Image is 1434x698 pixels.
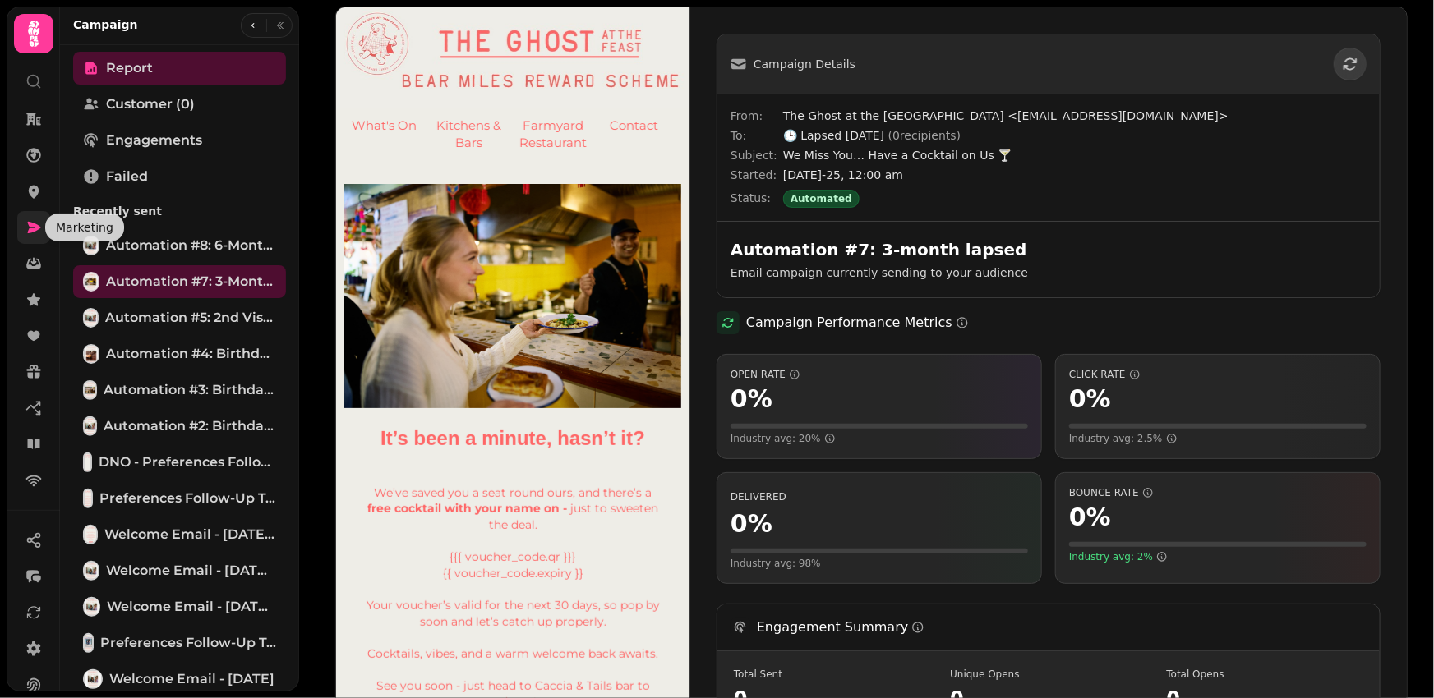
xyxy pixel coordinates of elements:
a: Welcome email - June 2025Welcome email - [DATE] [73,663,286,696]
div: Marketing [45,214,124,241]
div: Visual representation of your open rate (0%) compared to a scale of 50%. The fuller the bar, the ... [731,424,1028,429]
img: Automation #3: Birthday - 7 days away [85,382,95,398]
span: The Ghost at the [GEOGRAPHIC_DATA] <[EMAIL_ADDRESS][DOMAIN_NAME]> [783,108,1367,124]
span: 0 % [731,384,772,414]
h2: Campaign [73,16,138,33]
a: Automation #8: 6-month lapsedAutomation #8: 6-month lapsed [73,229,286,262]
span: To: [731,127,783,144]
span: Failed [106,167,148,186]
span: Preferences follow-up to Captive Wifi customers (07.07 Backdated) [99,489,276,508]
span: Campaign Details [754,56,855,72]
span: Percentage of emails that were successfully delivered to recipients' inboxes. Higher is better. [731,491,786,503]
span: Automation #2: Birthday - 30 days away [104,416,276,436]
span: Automation #4: Birthday - DOB [106,344,276,364]
img: Automation #5: 2nd Visit Reward [85,310,97,326]
img: DNO - Preferences follow-up to Captive Wifi customers (07.07 Backdated) [85,454,90,471]
img: Welcome email - June 2025 auto 2 [85,563,98,579]
span: 0 % [731,509,772,539]
span: Bounce Rate [1069,486,1367,499]
a: Automation #3: Birthday - 7 days awayAutomation #3: Birthday - 7 days away [73,374,286,406]
img: Automation #8: 6-month lapsed [85,237,98,254]
span: 0 % [1069,503,1111,532]
a: Automation #5: 2nd Visit RewardAutomation #5: 2nd Visit Reward [73,301,286,334]
a: Automation #7: 3-month lapsedAutomation #7: 3-month lapsed [73,265,286,298]
div: Visual representation of your delivery rate (0%). The fuller the bar, the better. [731,549,1028,553]
a: Welcome email - June 2025 TestWelcome email - [DATE] Test [73,590,286,623]
a: Automation #4: Birthday - DOBAutomation #4: Birthday - DOB [73,338,286,370]
img: Welcome email - June 2025 Test [85,599,99,615]
div: Visual representation of your click rate (0%) compared to a scale of 20%. The fuller the bar, the... [1069,424,1367,429]
span: Welcome email - [DATE] [109,669,274,689]
a: Preferences follow-up to Captive Wifi customers (+7 days)Preferences follow-up to Captive Wifi cu... [73,627,286,659]
span: Automation #5: 2nd Visit Reward [105,308,276,328]
a: Report [73,52,286,85]
span: Total number of times emails were opened (includes multiple opens by the same recipient) [1167,668,1363,681]
img: Automation #7: 3-month lapsed [85,273,98,290]
span: Automation #8: 6-month lapsed [106,236,276,255]
img: Preferences follow-up to Captive Wifi customers (07.07 Backdated) [85,490,91,507]
div: Visual representation of your bounce rate (0%). For bounce rate, LOWER is better. The bar is gree... [1069,542,1367,547]
span: Report [106,58,153,78]
span: 🕒 Lapsed [DATE] [783,129,961,142]
span: Your delivery rate is below the industry average of 98%. Consider cleaning your email list. [731,557,821,570]
div: Automated [783,190,860,208]
span: [DATE]-25, 12:00 am [783,167,1367,183]
p: Recently sent [73,196,286,226]
span: Preferences follow-up to Captive Wifi customers (+7 days) [100,633,276,653]
span: Status: [731,190,783,208]
a: Preferences follow-up to Captive Wifi customers (07.07 Backdated)Preferences follow-up to Captive... [73,482,286,515]
span: Industry avg: 2.5% [1069,432,1178,445]
span: From: [731,108,783,124]
a: Failed [73,160,286,193]
span: Engagements [106,131,202,150]
img: Welcome email - June 2025 Follow Up [85,526,96,543]
img: Preferences follow-up to Captive Wifi customers (+7 days) [85,635,92,651]
a: Customer (0) [73,88,286,121]
span: Automation #7: 3-month lapsed [106,272,276,292]
a: Welcome email - June 2025 auto 2Welcome email - [DATE] auto 2 [73,554,286,587]
span: Number of unique recipients who opened the email at least once [950,668,1146,681]
img: Welcome email - June 2025 [85,671,101,687]
img: Automation #2: Birthday - 30 days away [85,418,95,434]
img: Automation #4: Birthday - DOB [85,346,98,362]
span: Welcome email - [DATE] Follow Up [104,525,276,544]
a: DNO - Preferences follow-up to Captive Wifi customers (07.07 Backdated)DNO - Preferences follow-u... [73,446,286,479]
h2: Campaign Performance Metrics [746,313,969,333]
p: Email campaign currently sending to your audience [731,264,1151,281]
h2: Automation #7: 3-month lapsed [731,238,1046,261]
a: Automation #2: Birthday - 30 days awayAutomation #2: Birthday - 30 days away [73,410,286,443]
span: ( 0 recipients) [888,129,961,142]
span: Welcome email - [DATE] auto 2 [106,561,276,581]
span: Total number of emails attempted to be sent in this campaign [734,668,930,681]
span: We Miss You… Have a Cocktail on Us 🍸 [783,147,1367,163]
span: Open Rate [731,368,1028,381]
a: Engagements [73,124,286,157]
span: Automation #3: Birthday - 7 days away [104,380,276,400]
span: Industry avg: 20% [731,432,836,445]
span: Customer (0) [106,94,195,114]
span: Click Rate [1069,368,1367,381]
span: DNO - Preferences follow-up to Captive Wifi customers (07.07 Backdated) [99,452,276,472]
span: Welcome email - [DATE] Test [107,597,276,617]
a: Welcome email - June 2025 Follow UpWelcome email - [DATE] Follow Up [73,518,286,551]
span: Subject: [731,147,783,163]
span: Industry avg: 2% [1069,550,1168,563]
span: Started: [731,167,783,183]
span: 0 % [1069,384,1111,414]
h3: Engagement Summary [757,618,924,637]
